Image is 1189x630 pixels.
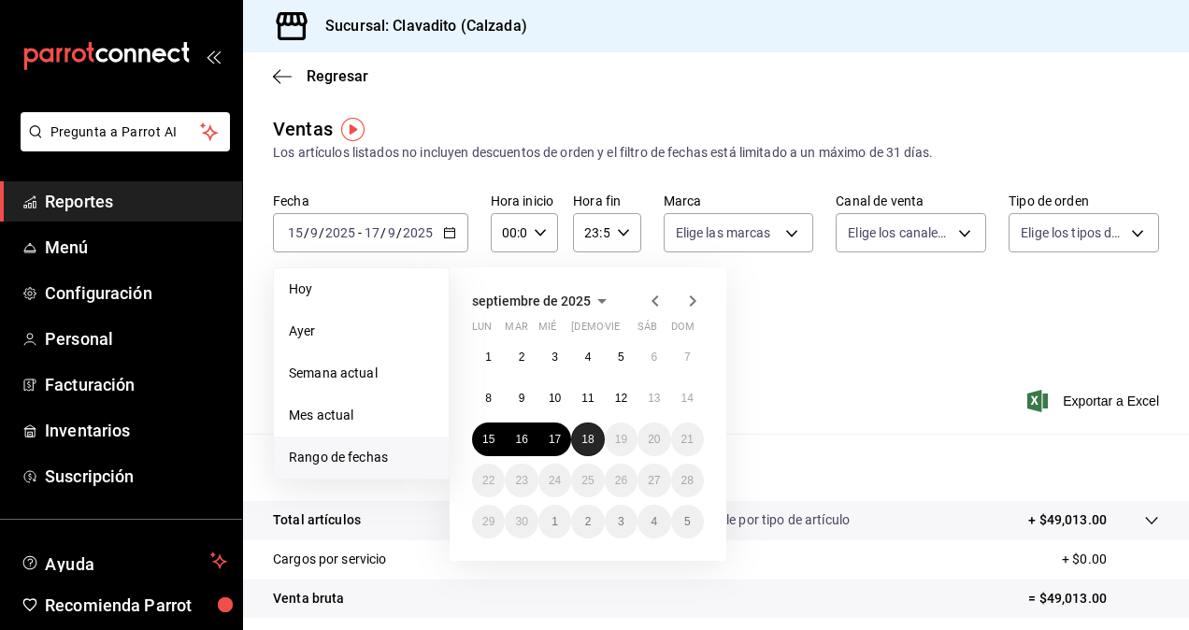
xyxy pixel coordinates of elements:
[45,235,227,260] span: Menú
[273,115,333,143] div: Ventas
[21,112,230,151] button: Pregunta a Parrot AI
[618,351,624,364] abbr: 5 de septiembre de 2025
[605,340,637,374] button: 5 de septiembre de 2025
[515,474,527,487] abbr: 23 de septiembre de 2025
[615,433,627,446] abbr: 19 de septiembre de 2025
[664,194,814,208] label: Marca
[45,464,227,489] span: Suscripción
[681,392,694,405] abbr: 14 de septiembre de 2025
[472,340,505,374] button: 1 de septiembre de 2025
[1028,589,1159,609] p: = $49,013.00
[289,406,434,425] span: Mes actual
[505,464,537,497] button: 23 de septiembre de 2025
[319,225,324,240] span: /
[681,433,694,446] abbr: 21 de septiembre de 2025
[307,67,368,85] span: Regresar
[1031,390,1159,412] button: Exportar a Excel
[648,433,660,446] abbr: 20 de septiembre de 2025
[538,381,571,415] button: 10 de septiembre de 2025
[538,464,571,497] button: 24 de septiembre de 2025
[836,194,986,208] label: Canal de venta
[605,422,637,456] button: 19 de septiembre de 2025
[289,279,434,299] span: Hoy
[273,550,387,569] p: Cargos por servicio
[273,143,1159,163] div: Los artículos listados no incluyen descuentos de orden y el filtro de fechas está limitado a un m...
[45,280,227,306] span: Configuración
[482,474,494,487] abbr: 22 de septiembre de 2025
[50,122,201,142] span: Pregunta a Parrot AI
[615,474,627,487] abbr: 26 de septiembre de 2025
[45,593,227,618] span: Recomienda Parrot
[1062,550,1159,569] p: + $0.00
[615,392,627,405] abbr: 12 de septiembre de 2025
[387,225,396,240] input: --
[648,474,660,487] abbr: 27 de septiembre de 2025
[671,464,704,497] button: 28 de septiembre de 2025
[552,351,558,364] abbr: 3 de septiembre de 2025
[472,381,505,415] button: 8 de septiembre de 2025
[581,433,594,446] abbr: 18 de septiembre de 2025
[1021,223,1125,242] span: Elige los tipos de orden
[651,351,657,364] abbr: 6 de septiembre de 2025
[324,225,356,240] input: ----
[472,294,591,308] span: septiembre de 2025
[206,49,221,64] button: open_drawer_menu
[637,321,657,340] abbr: sábado
[676,223,771,242] span: Elige las marcas
[358,225,362,240] span: -
[571,381,604,415] button: 11 de septiembre de 2025
[505,340,537,374] button: 2 de septiembre de 2025
[45,372,227,397] span: Facturación
[538,321,556,340] abbr: miércoles
[684,515,691,528] abbr: 5 de octubre de 2025
[309,225,319,240] input: --
[571,321,681,340] abbr: jueves
[671,381,704,415] button: 14 de septiembre de 2025
[1028,510,1107,530] p: + $49,013.00
[671,505,704,538] button: 5 de octubre de 2025
[472,422,505,456] button: 15 de septiembre de 2025
[273,194,468,208] label: Fecha
[605,381,637,415] button: 12 de septiembre de 2025
[538,505,571,538] button: 1 de octubre de 2025
[515,433,527,446] abbr: 16 de septiembre de 2025
[364,225,380,240] input: --
[605,321,620,340] abbr: viernes
[571,422,604,456] button: 18 de septiembre de 2025
[482,433,494,446] abbr: 15 de septiembre de 2025
[571,464,604,497] button: 25 de septiembre de 2025
[505,321,527,340] abbr: martes
[671,422,704,456] button: 21 de septiembre de 2025
[671,321,695,340] abbr: domingo
[515,515,527,528] abbr: 30 de septiembre de 2025
[651,515,657,528] abbr: 4 de octubre de 2025
[45,189,227,214] span: Reportes
[396,225,402,240] span: /
[380,225,386,240] span: /
[341,118,365,141] img: Tooltip marker
[618,515,624,528] abbr: 3 de octubre de 2025
[485,351,492,364] abbr: 1 de septiembre de 2025
[13,136,230,155] a: Pregunta a Parrot AI
[549,474,561,487] abbr: 24 de septiembre de 2025
[310,15,527,37] h3: Sucursal: Clavadito (Calzada)
[472,464,505,497] button: 22 de septiembre de 2025
[45,326,227,351] span: Personal
[472,321,492,340] abbr: lunes
[605,464,637,497] button: 26 de septiembre de 2025
[637,422,670,456] button: 20 de septiembre de 2025
[287,225,304,240] input: --
[581,474,594,487] abbr: 25 de septiembre de 2025
[289,364,434,383] span: Semana actual
[289,448,434,467] span: Rango de fechas
[505,505,537,538] button: 30 de septiembre de 2025
[549,392,561,405] abbr: 10 de septiembre de 2025
[491,194,558,208] label: Hora inicio
[1009,194,1159,208] label: Tipo de orden
[681,474,694,487] abbr: 28 de septiembre de 2025
[552,515,558,528] abbr: 1 de octubre de 2025
[571,340,604,374] button: 4 de septiembre de 2025
[472,505,505,538] button: 29 de septiembre de 2025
